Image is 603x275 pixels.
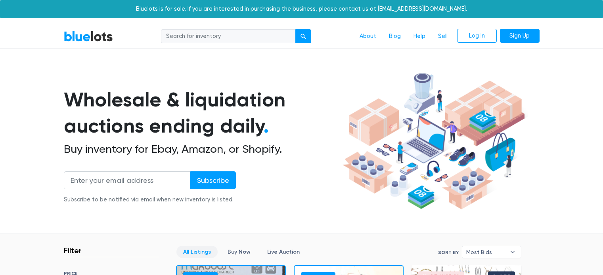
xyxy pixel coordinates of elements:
[432,29,454,44] a: Sell
[438,249,459,256] label: Sort By
[176,246,218,258] a: All Listings
[457,29,497,43] a: Log In
[64,195,236,204] div: Subscribe to be notified via email when new inventory is listed.
[264,114,269,138] span: .
[340,69,528,213] img: hero-ee84e7d0318cb26816c560f6b4441b76977f77a177738b4e94f68c95b2b83dbb.png
[504,246,521,258] b: ▾
[64,87,340,139] h1: Wholesale & liquidation auctions ending daily
[64,142,340,156] h2: Buy inventory for Ebay, Amazon, or Shopify.
[260,246,306,258] a: Live Auction
[190,171,236,189] input: Subscribe
[500,29,540,43] a: Sign Up
[353,29,383,44] a: About
[221,246,257,258] a: Buy Now
[161,29,296,44] input: Search for inventory
[64,246,82,255] h3: Filter
[466,246,506,258] span: Most Bids
[64,171,191,189] input: Enter your email address
[407,29,432,44] a: Help
[64,30,113,42] a: BlueLots
[383,29,407,44] a: Blog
